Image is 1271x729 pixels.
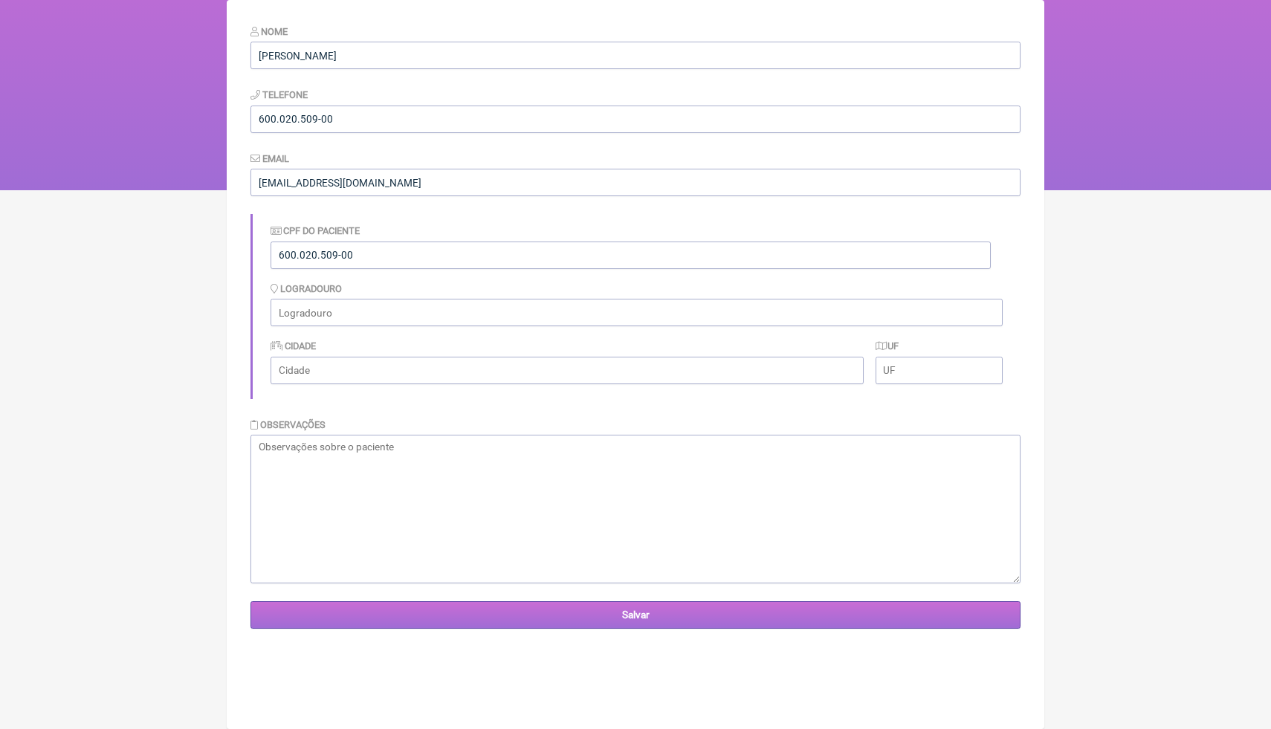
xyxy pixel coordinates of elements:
label: UF [876,340,899,351]
input: Identificação do Paciente [271,242,991,269]
label: Cidade [271,340,316,351]
label: Observações [250,419,326,430]
input: paciente@email.com [250,169,1021,196]
input: Cidade [271,357,864,384]
label: Telefone [250,89,308,100]
input: UF [876,357,1003,384]
input: Salvar [250,601,1021,629]
label: Nome [250,26,288,37]
input: 21 9124 2137 [250,106,1021,133]
label: CPF do Paciente [271,225,360,236]
input: Nome do Paciente [250,42,1021,69]
label: Logradouro [271,283,342,294]
label: Email [250,153,289,164]
input: Logradouro [271,299,1003,326]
